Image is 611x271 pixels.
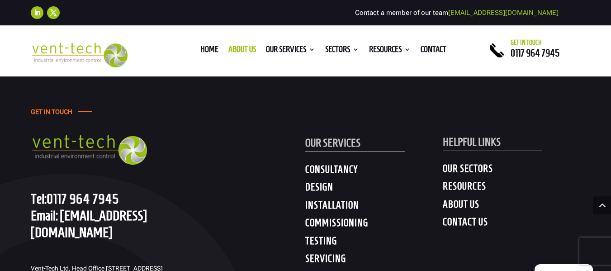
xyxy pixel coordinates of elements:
h4: INSTALLATION [305,199,443,215]
h4: RESOURCES [443,180,580,196]
h4: COMMISSIONING [305,217,443,233]
a: Home [200,46,218,56]
a: Contact [421,46,446,56]
h4: DESIGN [305,181,443,197]
a: [EMAIL_ADDRESS][DOMAIN_NAME] [31,208,147,240]
span: Email: [31,208,58,223]
h4: TESTING [305,235,443,251]
span: Contact a member of our team [355,9,559,17]
a: 0117 964 7945 [511,48,559,58]
a: [EMAIL_ADDRESS][DOMAIN_NAME] [448,9,559,17]
h4: SERVICING [305,252,443,269]
img: 2023-09-27T08_35_16.549ZVENT-TECH---Clear-background [31,43,128,67]
h4: GET IN TOUCH [31,108,72,120]
h4: CONSULTANCY [305,163,443,180]
span: OUR SERVICES [305,137,360,149]
a: Follow on X [47,6,60,19]
h4: CONTACT US [443,216,580,232]
h4: OUR SECTORS [443,162,580,179]
span: HELPFUL LINKS [443,136,501,148]
a: About us [228,46,256,56]
a: Resources [369,46,411,56]
span: Get in touch [511,39,542,46]
span: Tel: [31,191,47,206]
h4: ABOUT US [443,198,580,214]
a: Sectors [325,46,359,56]
a: Our Services [266,46,315,56]
a: Follow on LinkedIn [31,6,43,19]
a: Tel:0117 964 7945 [31,191,119,206]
